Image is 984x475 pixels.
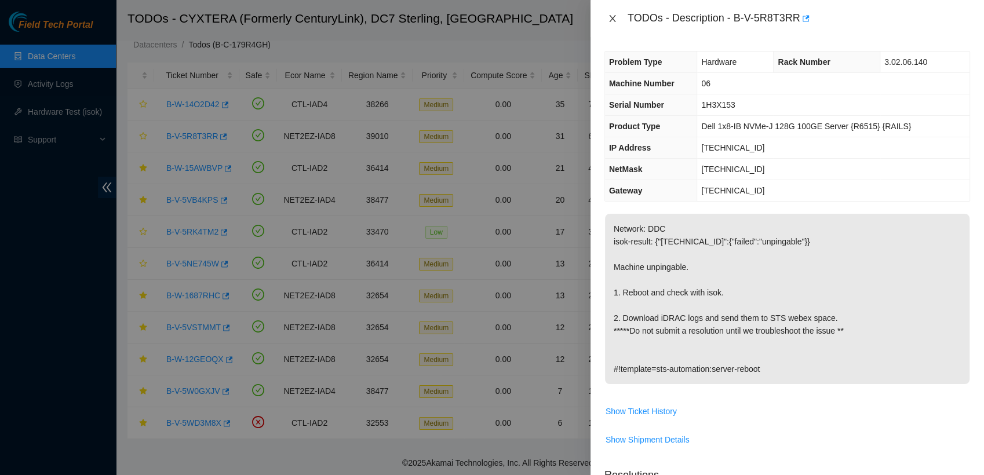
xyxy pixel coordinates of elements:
button: Show Shipment Details [605,430,690,449]
span: Machine Number [609,79,675,88]
span: Product Type [609,122,660,131]
span: Problem Type [609,57,662,67]
span: [TECHNICAL_ID] [701,165,764,174]
span: Rack Number [778,57,830,67]
span: Show Ticket History [606,405,677,418]
span: 1H3X153 [701,100,735,109]
span: 06 [701,79,710,88]
span: 3.02.06.140 [884,57,927,67]
span: [TECHNICAL_ID] [701,143,764,152]
span: IP Address [609,143,651,152]
span: Gateway [609,186,643,195]
span: Dell 1x8-IB NVMe-J 128G 100GE Server {R6515} {RAILS} [701,122,911,131]
button: Show Ticket History [605,402,677,421]
span: [TECHNICAL_ID] [701,186,764,195]
span: close [608,14,617,23]
span: Show Shipment Details [606,433,690,446]
button: Close [604,13,621,24]
span: Hardware [701,57,737,67]
div: TODOs - Description - B-V-5R8T3RR [628,9,970,28]
p: Network: DDC isok-result: {"[TECHNICAL_ID]":{"failed":"unpingable"}} Machine unpingable. 1. Reboo... [605,214,970,384]
span: Serial Number [609,100,664,109]
span: NetMask [609,165,643,174]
